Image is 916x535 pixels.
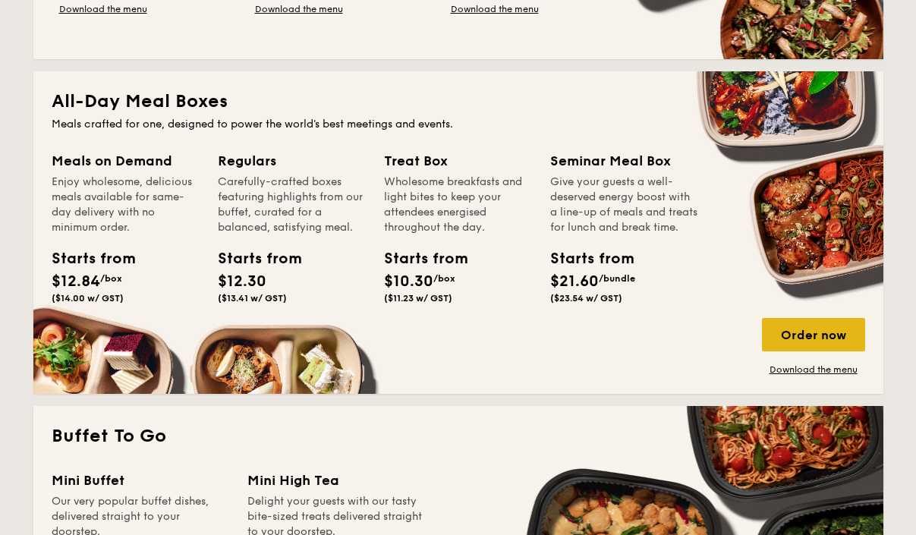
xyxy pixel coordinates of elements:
span: ($23.54 w/ GST) [550,293,622,304]
div: Enjoy wholesome, delicious meals available for same-day delivery with no minimum order. [52,175,200,235]
div: Mini High Tea [247,470,425,491]
div: Starts from [52,247,120,270]
span: $10.30 [384,272,433,291]
span: ($11.23 w/ GST) [384,293,452,304]
h2: Buffet To Go [52,424,865,448]
div: Carefully-crafted boxes featuring highlights from our buffet, curated for a balanced, satisfying ... [218,175,366,235]
a: Download the menu [762,363,865,376]
span: $12.84 [52,272,100,291]
div: Give your guests a well-deserved energy boost with a line-up of meals and treats for lunch and br... [550,175,698,235]
span: /box [100,273,122,284]
a: Download the menu [443,3,546,15]
div: Meals on Demand [52,150,200,172]
div: Starts from [384,247,452,270]
div: Starts from [218,247,286,270]
div: Mini Buffet [52,470,229,491]
div: Meals crafted for one, designed to power the world's best meetings and events. [52,117,865,132]
div: Starts from [550,247,619,270]
span: /bundle [599,273,635,284]
span: $12.30 [218,272,266,291]
a: Download the menu [52,3,155,15]
span: /box [433,273,455,284]
h2: All-Day Meal Boxes [52,90,865,114]
span: ($13.41 w/ GST) [218,293,287,304]
div: Regulars [218,150,366,172]
span: $21.60 [550,272,599,291]
div: Treat Box [384,150,532,172]
div: Order now [762,318,865,351]
div: Seminar Meal Box [550,150,698,172]
div: Wholesome breakfasts and light bites to keep your attendees energised throughout the day. [384,175,532,235]
span: ($14.00 w/ GST) [52,293,124,304]
a: Download the menu [247,3,351,15]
